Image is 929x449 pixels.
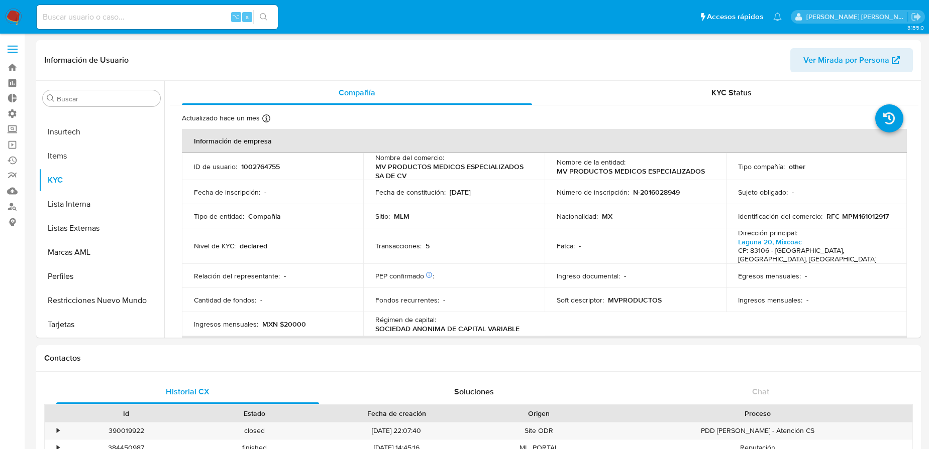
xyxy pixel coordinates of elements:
[39,192,164,216] button: Lista Interna
[62,422,190,439] div: 390019922
[454,386,494,397] span: Soluciones
[44,55,129,65] h1: Información de Usuario
[39,120,164,144] button: Insurtech
[240,241,267,250] p: declared
[182,129,907,153] th: Información de empresa
[557,271,620,280] p: Ingreso documental :
[284,271,286,280] p: -
[182,336,907,360] th: Datos de contacto
[37,11,278,24] input: Buscar usuario o caso...
[264,188,266,197] p: -
[711,87,752,98] span: KYC Status
[190,422,319,439] div: closed
[182,113,260,123] p: Actualizado hace un mes
[375,241,422,250] p: Transacciones :
[738,271,801,280] p: Egresos mensuales :
[773,13,782,21] a: Notificaciones
[194,320,258,329] p: Ingresos mensuales :
[194,295,256,305] p: Cantidad de fondos :
[194,212,244,221] p: Tipo de entidad :
[624,271,626,280] p: -
[375,153,444,162] p: Nombre del comercio :
[827,212,889,221] p: RFC MPM161012917
[557,158,626,167] p: Nombre de la entidad :
[246,12,249,22] span: s
[789,162,805,171] p: other
[375,188,446,197] p: Fecha de constitución :
[707,12,763,22] span: Accesos rápidos
[738,246,891,264] h4: CP: 83106 - [GEOGRAPHIC_DATA], [GEOGRAPHIC_DATA], [GEOGRAPHIC_DATA]
[738,237,802,247] a: Laguna 20, Mixcoac
[39,216,164,240] button: Listas Externas
[194,241,236,250] p: Nivel de KYC :
[738,162,785,171] p: Tipo compañía :
[375,271,434,280] p: PEP confirmado :
[805,271,807,280] p: -
[57,94,156,103] input: Buscar
[47,94,55,102] button: Buscar
[602,422,912,439] div: PDD [PERSON_NAME] - Atención CS
[394,212,409,221] p: MLM
[39,240,164,264] button: Marcas AML
[260,295,262,305] p: -
[426,241,430,250] p: 5
[339,87,375,98] span: Compañía
[375,315,436,324] p: Régimen de capital :
[450,188,471,197] p: [DATE]
[790,48,913,72] button: Ver Mirada por Persona
[557,167,705,176] p: MV PRODUCTOS MEDICOS ESPECIALIZADOS
[248,212,281,221] p: Compañia
[39,144,164,168] button: Items
[375,295,439,305] p: Fondos recurrentes :
[602,212,612,221] p: MX
[803,48,889,72] span: Ver Mirada por Persona
[806,295,808,305] p: -
[262,320,306,329] p: MXN $20000
[792,188,794,197] p: -
[608,295,662,305] p: MVPRODUCTOS
[44,353,913,363] h1: Contactos
[806,12,908,22] p: giuliana.competiello@mercadolibre.com
[39,288,164,313] button: Restricciones Nuevo Mundo
[557,188,629,197] p: Número de inscripción :
[911,12,921,22] a: Salir
[194,188,260,197] p: Fecha de inscripción :
[752,386,769,397] span: Chat
[197,408,312,418] div: Estado
[738,228,797,237] p: Dirección principal :
[375,324,520,333] p: SOCIEDAD ANONIMA DE CAPITAL VARIABLE
[738,295,802,305] p: Ingresos mensuales :
[39,313,164,337] button: Tarjetas
[194,271,280,280] p: Relación del representante :
[557,241,575,250] p: Fatca :
[325,408,467,418] div: Fecha de creación
[633,188,680,197] p: N-2016028949
[609,408,905,418] div: Proceso
[39,168,164,192] button: KYC
[39,264,164,288] button: Perfiles
[166,386,210,397] span: Historial CX
[738,188,788,197] p: Sujeto obligado :
[375,162,529,180] p: MV PRODUCTOS MEDICOS ESPECIALIZADOS SA DE CV
[69,408,183,418] div: Id
[443,295,445,305] p: -
[194,162,237,171] p: ID de usuario :
[241,162,280,171] p: 1002764755
[57,426,59,435] div: •
[738,212,822,221] p: Identificación del comercio :
[375,212,390,221] p: Sitio :
[475,422,603,439] div: Site ODR
[557,295,604,305] p: Soft descriptor :
[318,422,474,439] div: [DATE] 22:07:40
[482,408,596,418] div: Origen
[253,10,274,24] button: search-icon
[579,241,581,250] p: -
[232,12,240,22] span: ⌥
[557,212,598,221] p: Nacionalidad :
